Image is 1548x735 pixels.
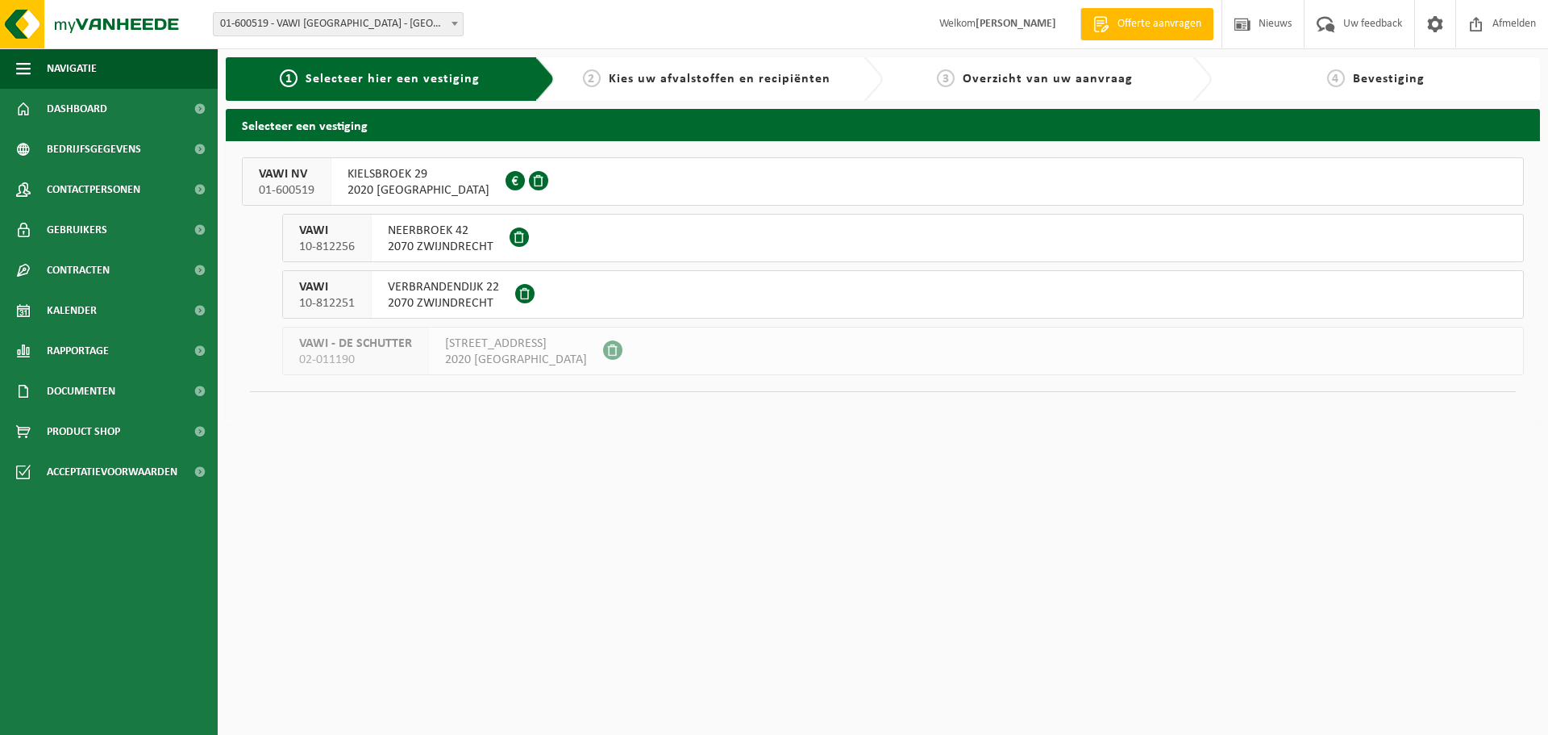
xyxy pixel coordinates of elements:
span: Overzicht van uw aanvraag [963,73,1133,86]
span: Bedrijfsgegevens [47,129,141,169]
span: Documenten [47,371,115,411]
span: 02-011190 [299,352,412,368]
span: Bevestiging [1353,73,1425,86]
button: VAWI NV 01-600519 KIELSBROEK 292020 [GEOGRAPHIC_DATA] [242,157,1524,206]
span: Kalender [47,290,97,331]
span: Product Shop [47,411,120,452]
span: 1 [280,69,298,87]
span: 01-600519 - VAWI NV - ANTWERPEN [213,12,464,36]
span: 2 [583,69,601,87]
span: 10-812251 [299,295,355,311]
span: [STREET_ADDRESS] [445,336,587,352]
span: 2070 ZWIJNDRECHT [388,239,493,255]
span: Selecteer hier een vestiging [306,73,480,86]
span: 2020 [GEOGRAPHIC_DATA] [445,352,587,368]
span: 2020 [GEOGRAPHIC_DATA] [347,182,489,198]
strong: [PERSON_NAME] [976,18,1056,30]
button: VAWI 10-812256 NEERBROEK 422070 ZWIJNDRECHT [282,214,1524,262]
span: Dashboard [47,89,107,129]
span: VERBRANDENDIJK 22 [388,279,499,295]
h2: Selecteer een vestiging [226,109,1540,140]
span: Contactpersonen [47,169,140,210]
span: VAWI [299,223,355,239]
span: Gebruikers [47,210,107,250]
span: Rapportage [47,331,109,371]
span: Offerte aanvragen [1113,16,1205,32]
span: NEERBROEK 42 [388,223,493,239]
span: 10-812256 [299,239,355,255]
span: 2070 ZWIJNDRECHT [388,295,499,311]
span: VAWI [299,279,355,295]
span: 01-600519 - VAWI NV - ANTWERPEN [214,13,463,35]
span: KIELSBROEK 29 [347,166,489,182]
span: 3 [937,69,955,87]
button: VAWI 10-812251 VERBRANDENDIJK 222070 ZWIJNDRECHT [282,270,1524,319]
span: VAWI - DE SCHUTTER [299,336,412,352]
span: Contracten [47,250,110,290]
span: Acceptatievoorwaarden [47,452,177,492]
span: VAWI NV [259,166,314,182]
span: Navigatie [47,48,97,89]
a: Offerte aanvragen [1080,8,1213,40]
span: 4 [1327,69,1345,87]
span: Kies uw afvalstoffen en recipiënten [609,73,830,86]
span: 01-600519 [259,182,314,198]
